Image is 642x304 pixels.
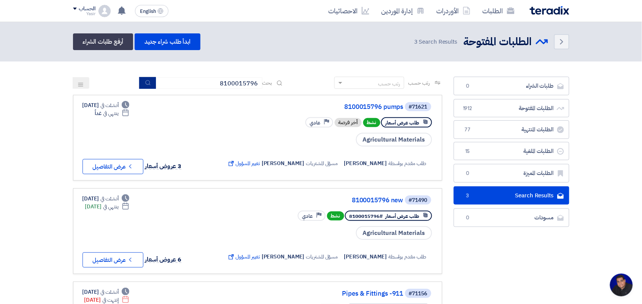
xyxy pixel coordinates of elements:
span: عادي [302,213,313,220]
span: 3 [414,38,418,46]
a: مسودات0 [454,208,569,227]
span: [PERSON_NAME] [344,159,387,167]
span: تغيير المسؤول [227,159,260,167]
span: English [140,9,156,14]
span: مسؤل المشتريات [306,253,338,261]
img: profile_test.png [99,5,111,17]
span: 6 عروض أسعار [145,255,182,264]
div: #71490 [409,198,427,203]
div: غداً [95,109,129,117]
span: نشط [363,118,380,127]
span: أنشئت في [100,195,119,203]
a: أرفع طلبات الشراء [73,33,133,50]
div: الحساب [79,6,95,12]
a: 8100015796 new [251,197,404,204]
a: الطلبات المميزة0 [454,164,569,183]
span: إنتهت في [102,296,119,304]
img: Teradix logo [530,6,569,15]
button: عرض التفاصيل [83,252,143,268]
div: [DATE] [83,288,130,296]
div: [DATE] [83,195,130,203]
span: Agricultural Materials [356,226,432,240]
span: مسؤل المشتريات [306,159,338,167]
a: الطلبات المفتوحة1912 [454,99,569,118]
span: أنشئت في [100,101,119,109]
span: بحث [262,79,272,87]
div: أخر فرصة [335,118,362,127]
h2: الطلبات المفتوحة [464,35,532,49]
a: الطلبات المنتهية77 [454,120,569,139]
span: Agricultural Materials [356,133,432,146]
a: الطلبات الملغية15 [454,142,569,161]
span: 77 [463,126,472,134]
div: Yasir [73,12,95,16]
div: #71156 [409,291,427,296]
span: 0 [463,82,472,90]
a: طلبات الشراء0 [454,77,569,95]
div: [DATE] [84,296,130,304]
a: الطلبات [477,2,521,20]
span: 3 [463,192,472,200]
div: [DATE] [85,203,130,211]
a: إدارة الموردين [375,2,431,20]
span: 0 [463,214,472,222]
span: طلب مقدم بواسطة [388,253,427,261]
span: نشط [327,211,344,221]
a: 8100015796 pumps [251,104,404,110]
div: [DATE] [83,101,130,109]
span: طلب مقدم بواسطة [388,159,427,167]
span: 3 عروض أسعار [145,162,182,171]
span: 1912 [463,105,472,112]
button: عرض التفاصيل [83,159,143,174]
span: أنشئت في [100,288,119,296]
span: [PERSON_NAME] [262,253,305,261]
span: رتب حسب [408,79,430,87]
div: Open chat [610,274,633,296]
span: [PERSON_NAME] [344,253,387,261]
span: طلب عرض أسعار [386,119,420,126]
div: #71621 [409,104,427,110]
a: Pipes & Fittings -911 [251,290,404,297]
span: ينتهي في [103,109,119,117]
span: Search Results [414,38,458,46]
a: ابدأ طلب شراء جديد [135,33,200,50]
a: الأوردرات [431,2,477,20]
span: طلب عرض أسعار [386,213,420,220]
span: [PERSON_NAME] [262,159,305,167]
button: English [135,5,168,17]
span: ينتهي في [103,203,119,211]
span: 15 [463,148,472,155]
span: عادي [310,119,321,126]
span: تغيير المسؤول [227,253,260,261]
a: الاحصائيات [323,2,375,20]
a: Search Results3 [454,186,569,205]
span: 0 [463,170,472,177]
div: رتب حسب [378,80,400,88]
input: ابحث بعنوان أو رقم الطلب [156,77,262,89]
span: #8100015796 [350,213,383,220]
